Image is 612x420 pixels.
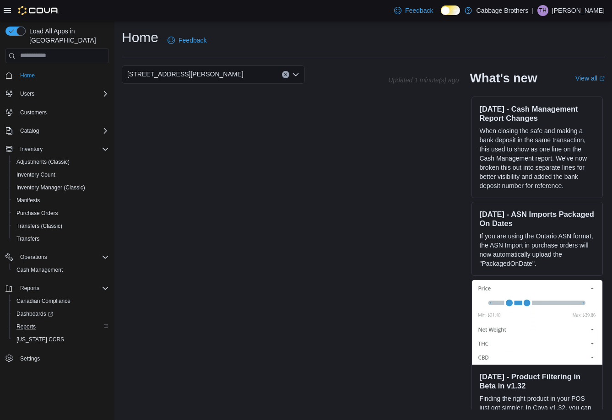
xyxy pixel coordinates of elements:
[5,65,109,389] nav: Complex example
[127,69,244,80] span: [STREET_ADDRESS][PERSON_NAME]
[122,28,158,47] h1: Home
[16,252,109,263] span: Operations
[16,70,109,81] span: Home
[13,182,109,193] span: Inventory Manager (Classic)
[16,125,109,136] span: Catalog
[16,107,50,118] a: Customers
[16,235,39,242] span: Transfers
[13,182,89,193] a: Inventory Manager (Classic)
[164,31,210,49] a: Feedback
[9,207,113,220] button: Purchase Orders
[2,351,113,365] button: Settings
[9,320,113,333] button: Reports
[13,296,109,307] span: Canadian Compliance
[13,233,109,244] span: Transfers
[2,106,113,119] button: Customers
[2,143,113,156] button: Inventory
[2,282,113,295] button: Reports
[9,220,113,232] button: Transfers (Classic)
[20,127,39,135] span: Catalog
[479,126,595,190] p: When closing the safe and making a bank deposit in the same transaction, this used to show as one...
[390,1,437,20] a: Feedback
[16,266,63,274] span: Cash Management
[16,283,43,294] button: Reports
[479,372,595,390] h3: [DATE] - Product Filtering in Beta in v1.32
[575,75,605,82] a: View allExternal link
[16,210,58,217] span: Purchase Orders
[26,27,109,45] span: Load All Apps in [GEOGRAPHIC_DATA]
[13,233,43,244] a: Transfers
[13,264,66,275] a: Cash Management
[479,210,595,228] h3: [DATE] - ASN Imports Packaged On Dates
[20,253,47,261] span: Operations
[2,124,113,137] button: Catalog
[16,144,46,155] button: Inventory
[16,297,70,305] span: Canadian Compliance
[13,208,109,219] span: Purchase Orders
[479,232,595,268] p: If you are using the Ontario ASN format, the ASN Import in purchase orders will now automatically...
[13,334,109,345] span: Washington CCRS
[405,6,433,15] span: Feedback
[2,87,113,100] button: Users
[13,221,66,232] a: Transfers (Classic)
[13,169,109,180] span: Inventory Count
[16,336,64,343] span: [US_STATE] CCRS
[552,5,605,16] p: [PERSON_NAME]
[13,308,109,319] span: Dashboards
[16,171,55,178] span: Inventory Count
[537,5,548,16] div: Torrie Harris
[9,168,113,181] button: Inventory Count
[20,355,40,362] span: Settings
[532,5,534,16] p: |
[2,69,113,82] button: Home
[9,232,113,245] button: Transfers
[16,184,85,191] span: Inventory Manager (Classic)
[16,107,109,118] span: Customers
[9,264,113,276] button: Cash Management
[18,6,59,15] img: Cova
[179,36,206,45] span: Feedback
[13,195,43,206] a: Manifests
[16,197,40,204] span: Manifests
[16,88,38,99] button: Users
[470,71,537,86] h2: What's new
[13,321,39,332] a: Reports
[13,308,57,319] a: Dashboards
[16,252,51,263] button: Operations
[16,222,62,230] span: Transfers (Classic)
[13,156,109,167] span: Adjustments (Classic)
[477,5,529,16] p: Cabbage Brothers
[13,208,62,219] a: Purchase Orders
[16,125,43,136] button: Catalog
[9,181,113,194] button: Inventory Manager (Classic)
[9,194,113,207] button: Manifests
[20,285,39,292] span: Reports
[539,5,547,16] span: TH
[16,158,70,166] span: Adjustments (Classic)
[16,352,109,364] span: Settings
[2,251,113,264] button: Operations
[13,296,74,307] a: Canadian Compliance
[13,221,109,232] span: Transfers (Classic)
[16,323,36,330] span: Reports
[13,334,68,345] a: [US_STATE] CCRS
[282,71,289,78] button: Clear input
[441,5,460,15] input: Dark Mode
[13,195,109,206] span: Manifests
[20,90,34,97] span: Users
[292,71,299,78] button: Open list of options
[599,76,605,81] svg: External link
[16,144,109,155] span: Inventory
[9,295,113,307] button: Canadian Compliance
[13,264,109,275] span: Cash Management
[16,88,109,99] span: Users
[16,70,38,81] a: Home
[16,353,43,364] a: Settings
[20,72,35,79] span: Home
[13,169,59,180] a: Inventory Count
[388,76,459,84] p: Updated 1 minute(s) ago
[13,321,109,332] span: Reports
[9,333,113,346] button: [US_STATE] CCRS
[16,283,109,294] span: Reports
